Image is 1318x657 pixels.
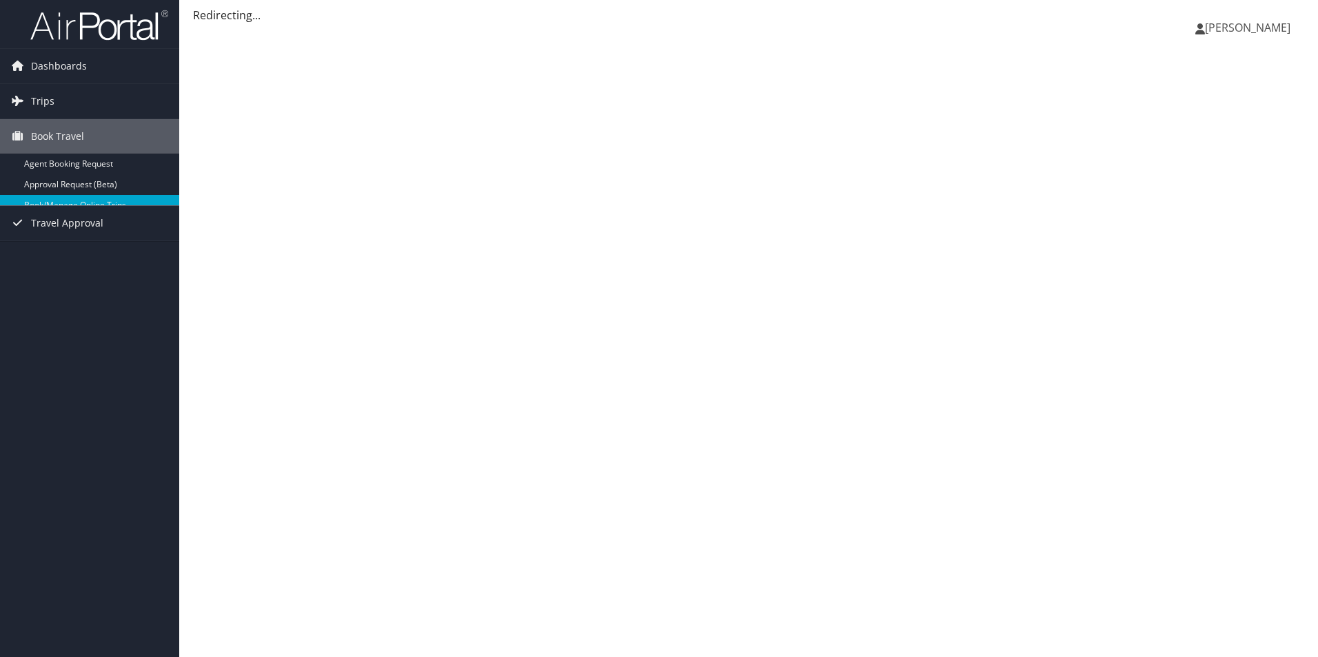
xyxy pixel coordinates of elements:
span: Dashboards [31,49,87,83]
span: Trips [31,84,54,118]
span: [PERSON_NAME] [1205,20,1290,35]
a: [PERSON_NAME] [1195,7,1304,48]
span: Travel Approval [31,206,103,240]
img: airportal-logo.png [30,9,168,41]
div: Redirecting... [193,7,1304,23]
span: Book Travel [31,119,84,154]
